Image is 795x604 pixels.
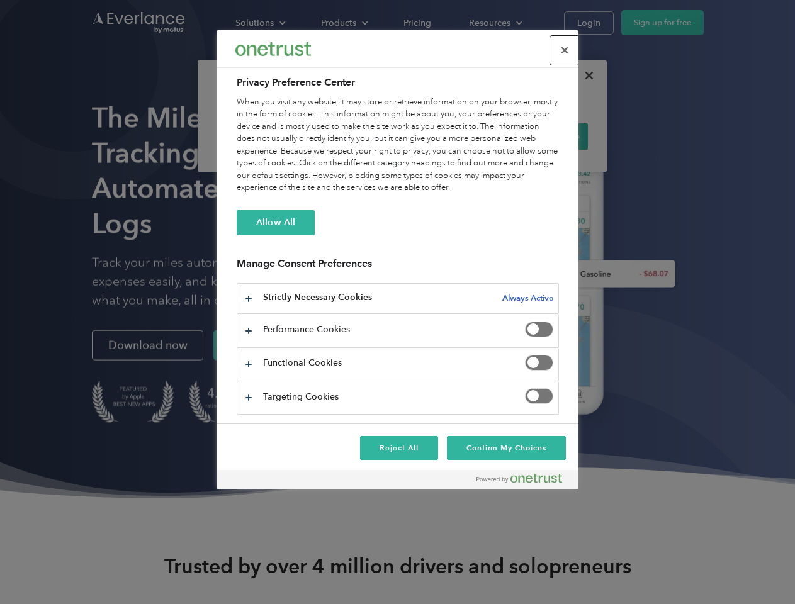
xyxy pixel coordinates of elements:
[476,473,572,489] a: Powered by OneTrust Opens in a new Tab
[237,75,559,90] h2: Privacy Preference Center
[447,436,566,460] button: Confirm My Choices
[237,257,559,277] h3: Manage Consent Preferences
[217,30,578,489] div: Privacy Preference Center
[237,210,315,235] button: Allow All
[237,96,559,194] div: When you visit any website, it may store or retrieve information on your browser, mostly in the f...
[217,30,578,489] div: Preference center
[235,36,311,62] div: Everlance
[551,36,578,64] button: Close
[360,436,438,460] button: Reject All
[235,42,311,55] img: Everlance
[476,473,562,483] img: Powered by OneTrust Opens in a new Tab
